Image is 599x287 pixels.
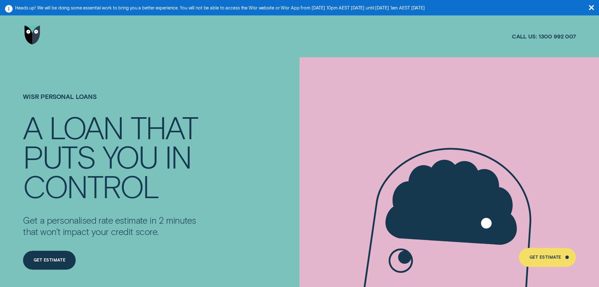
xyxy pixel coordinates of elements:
span: 1300 992 007 [539,33,576,40]
div: PUTS [23,141,95,171]
h1: Wisr Personal Loans [23,93,205,112]
span: Call us: [512,33,537,40]
a: Go to home page [23,14,42,56]
a: Get Estimate [519,248,576,267]
a: Get Estimate [23,251,76,270]
p: Get a personalised rate estimate in 2 minutes that won't impact your credit score. [23,215,205,237]
div: YOU [103,141,158,171]
a: Call us:1300 992 007 [512,33,576,40]
div: LOAN [49,112,123,141]
div: IN [165,141,191,171]
img: Wisr [25,26,40,44]
h4: A LOAN THAT PUTS YOU IN CONTROL [23,112,205,200]
div: THAT [130,112,197,141]
div: A [23,112,42,141]
div: CONTROL [23,171,158,200]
